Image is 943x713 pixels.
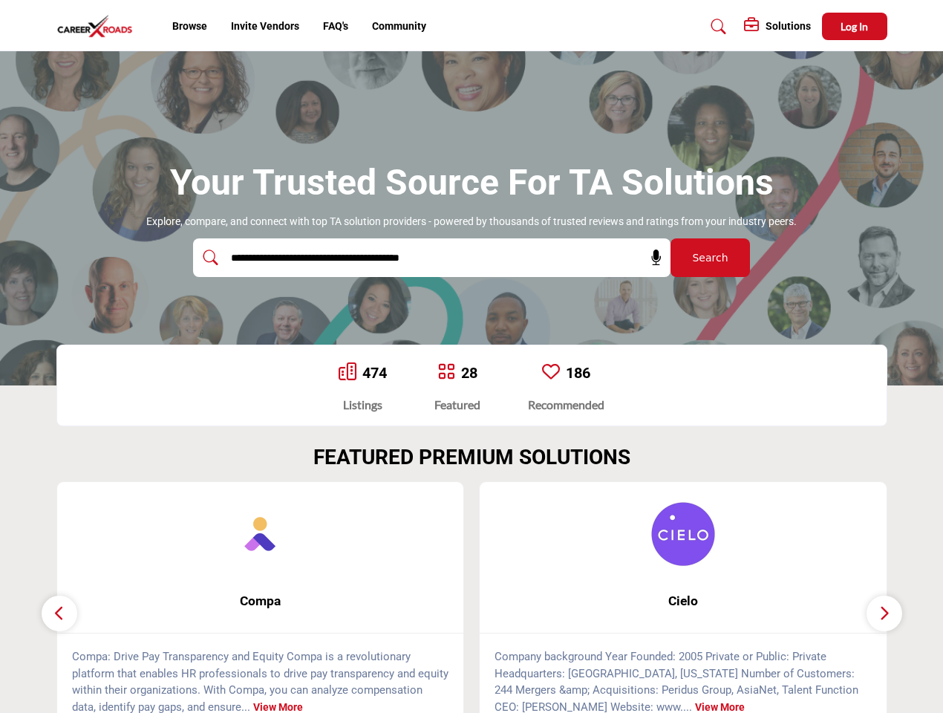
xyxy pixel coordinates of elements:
[646,497,720,571] img: Cielo
[639,250,664,265] span: Search by Voice
[744,18,811,36] div: Solutions
[323,20,348,32] a: FAQ's
[313,445,630,470] h2: FEATURED PREMIUM SOLUTIONS
[841,20,868,33] span: Log In
[79,582,442,621] b: Compa
[766,19,811,33] h5: Solutions
[566,364,590,382] a: 186
[57,582,464,621] a: Compa
[480,582,887,621] a: Cielo
[253,701,303,713] a: View More
[695,701,745,713] a: View More
[172,20,207,32] a: Browse
[670,238,750,277] button: Search
[502,591,864,611] span: Cielo
[146,215,797,229] p: Explore, compare, and connect with top TA solution providers - powered by thousands of trusted re...
[231,20,299,32] a: Invite Vendors
[362,364,387,382] a: 474
[696,15,736,39] a: Search
[223,497,297,571] img: Compa
[56,14,141,39] img: Site Logo
[542,362,560,383] a: Go to Recommended
[434,396,480,414] div: Featured
[502,582,864,621] b: Cielo
[170,160,774,206] h1: Your Trusted Source for TA Solutions
[339,396,387,414] div: Listings
[692,250,728,266] span: Search
[437,362,455,383] a: Go to Featured
[461,364,477,382] a: 28
[79,591,442,611] span: Compa
[528,396,604,414] div: Recommended
[822,13,887,40] button: Log In
[372,20,426,32] a: Community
